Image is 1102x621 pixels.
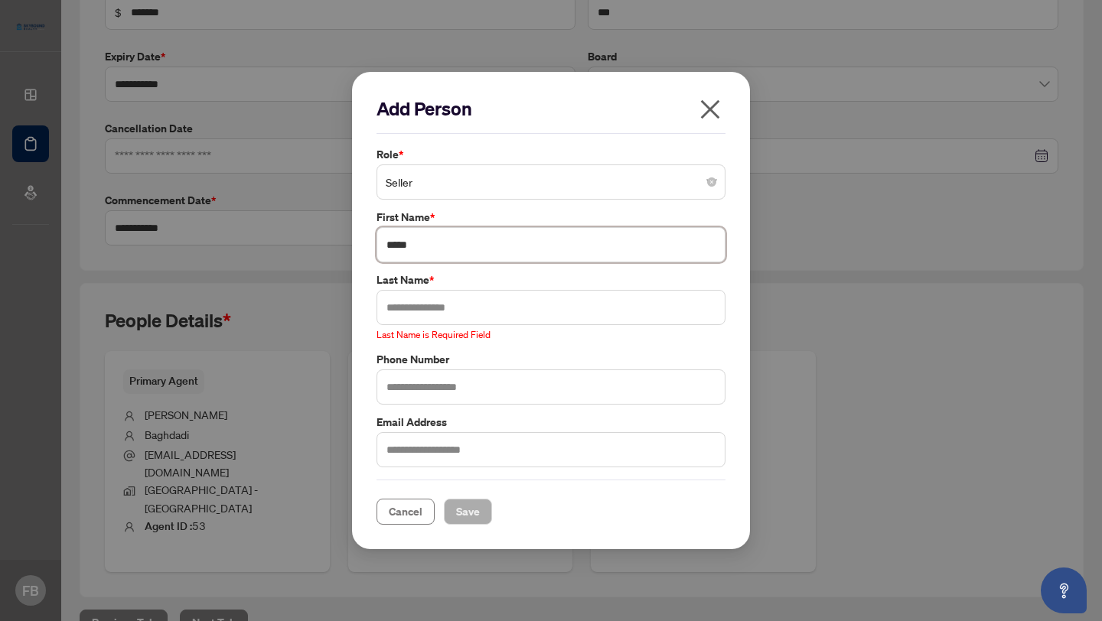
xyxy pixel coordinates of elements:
[377,96,725,121] h2: Add Person
[377,271,725,288] label: Last Name
[698,97,722,122] span: close
[377,329,491,340] span: Last Name is Required Field
[377,351,725,368] label: Phone Number
[389,499,422,524] span: Cancel
[707,177,716,187] span: close-circle
[377,499,435,525] button: Cancel
[1041,567,1087,613] button: Open asap
[377,146,725,163] label: Role
[377,209,725,226] label: First Name
[386,167,716,197] span: Seller
[377,414,725,431] label: Email Address
[444,499,492,525] button: Save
